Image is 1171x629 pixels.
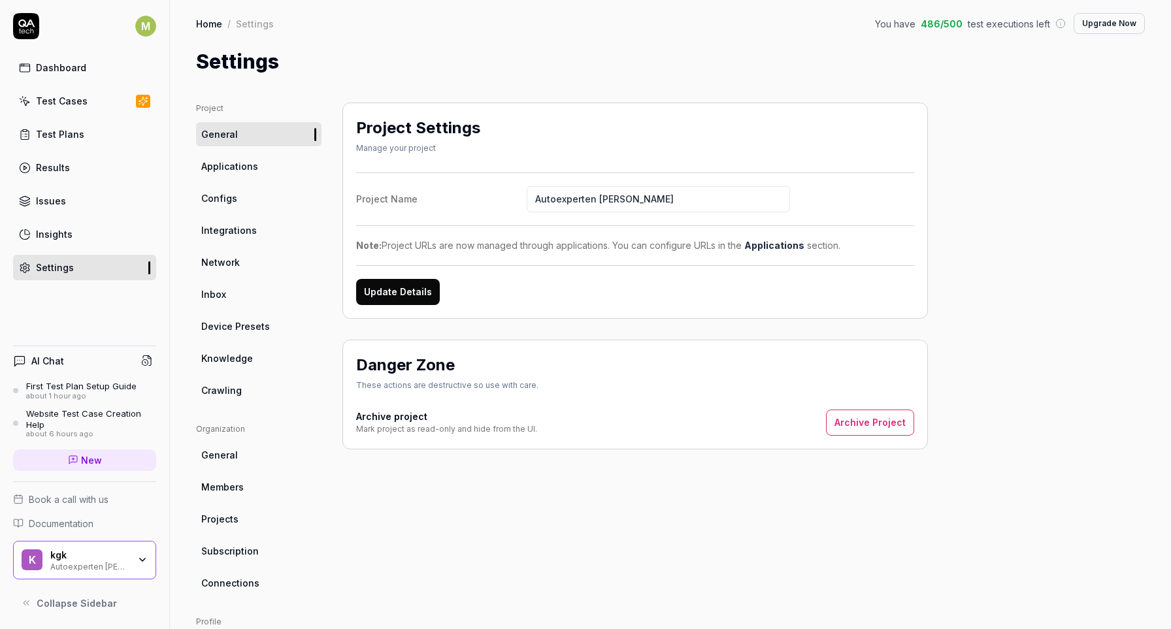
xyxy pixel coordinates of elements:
a: Test Cases [13,88,156,114]
h2: Danger Zone [356,353,455,377]
h4: AI Chat [31,354,64,368]
span: test executions left [968,17,1050,31]
a: Inbox [196,282,322,306]
div: Issues [36,194,66,208]
div: Dashboard [36,61,86,74]
div: Project [196,103,322,114]
div: Insights [36,227,73,241]
span: Members [201,480,244,494]
h1: Settings [196,47,279,76]
a: Documentation [13,517,156,530]
a: General [196,122,322,146]
a: Network [196,250,322,274]
button: Archive Project [826,410,914,436]
span: New [81,453,102,467]
a: New [13,449,156,471]
span: Collapse Sidebar [37,596,117,610]
a: Home [196,17,222,30]
strong: Note: [356,240,382,251]
span: Network [201,255,240,269]
div: about 1 hour ago [26,392,137,401]
div: Autoexperten [PERSON_NAME] [50,560,129,571]
button: kkgkAutoexperten [PERSON_NAME] [13,541,156,580]
div: Settings [236,17,274,30]
a: Settings [13,255,156,280]
button: Update Details [356,279,440,305]
a: Dashboard [13,55,156,80]
a: General [196,443,322,467]
a: Issues [13,188,156,214]
div: kgk [50,549,129,561]
button: Collapse Sidebar [13,590,156,616]
span: General [201,127,238,141]
a: Website Test Case Creation Helpabout 6 hours ago [13,408,156,438]
span: Knowledge [201,351,253,365]
span: Integrations [201,223,257,237]
span: Configs [201,191,237,205]
a: Connections [196,571,322,595]
a: Subscription [196,539,322,563]
div: Profile [196,616,322,628]
span: Applications [201,159,258,173]
div: Project Name [356,192,527,206]
span: You have [875,17,915,31]
span: Book a call with us [29,492,108,506]
button: Upgrade Now [1074,13,1145,34]
div: Website Test Case Creation Help [26,408,156,430]
div: Test Plans [36,127,84,141]
span: Connections [201,576,259,590]
div: / [227,17,231,30]
div: Project URLs are now managed through applications. You can configure URLs in the section. [356,238,914,252]
a: First Test Plan Setup Guideabout 1 hour ago [13,381,156,400]
div: Organization [196,423,322,435]
span: Crawling [201,383,242,397]
span: k [22,549,42,570]
a: Members [196,475,322,499]
div: Test Cases [36,94,88,108]
div: First Test Plan Setup Guide [26,381,137,391]
button: M [135,13,156,39]
div: about 6 hours ago [26,430,156,439]
a: Book a call with us [13,492,156,506]
h2: Project Settings [356,116,480,140]
a: Test Plans [13,121,156,147]
a: Applications [196,154,322,178]
a: Insights [13,221,156,247]
span: Inbox [201,287,226,301]
span: Projects [201,512,239,526]
div: Settings [36,261,74,274]
span: M [135,16,156,37]
a: Configs [196,186,322,210]
h4: Archive project [356,410,537,423]
span: Subscription [201,544,259,558]
span: Device Presets [201,319,270,333]
a: Results [13,155,156,180]
span: General [201,448,238,462]
div: Manage your project [356,142,480,154]
div: Mark project as read-only and hide from the UI. [356,423,537,435]
div: These actions are destructive so use with care. [356,379,538,391]
a: Device Presets [196,314,322,338]
a: Knowledge [196,346,322,370]
a: Crawling [196,378,322,402]
span: 486 / 500 [921,17,963,31]
span: Documentation [29,517,93,530]
input: Project Name [527,186,790,212]
a: Integrations [196,218,322,242]
a: Projects [196,507,322,531]
a: Applications [744,240,804,251]
div: Results [36,161,70,174]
